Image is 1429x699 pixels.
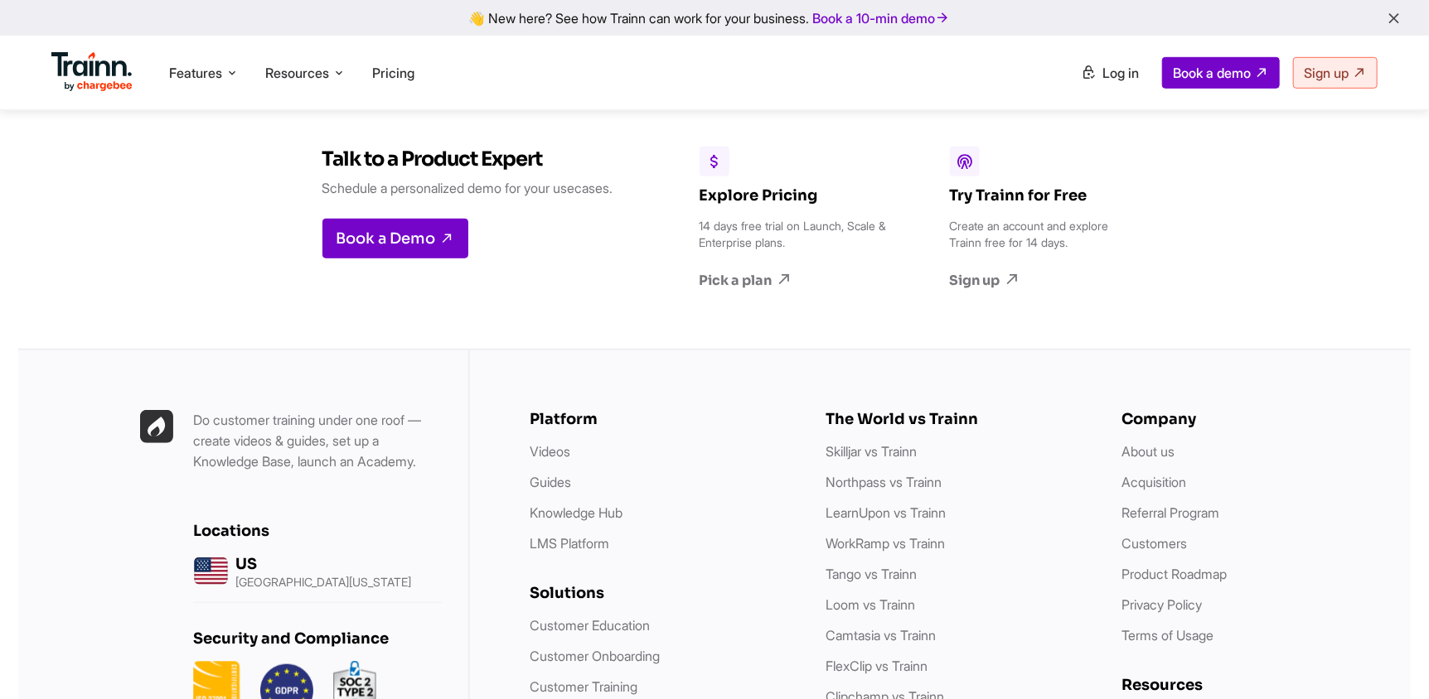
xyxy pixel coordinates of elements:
div: Security and Compliance [193,629,442,648]
a: Sign up [1293,57,1378,89]
p: Schedule a personalized demo for your usecases. [322,178,613,199]
div: The World vs Trainn [826,410,1088,428]
a: Knowledge Hub [530,504,622,521]
span: Resources [265,64,329,82]
a: Customer Education [530,617,650,634]
a: Referral Program [1121,504,1219,521]
img: us headquarters [193,553,229,589]
div: Solutions [530,584,792,602]
h3: Talk to a Product Expert [322,147,613,171]
a: Camtasia vs Trainn [826,627,936,644]
a: Tango vs Trainn [826,566,917,582]
a: FlexClip vs Trainn [826,658,928,674]
img: Trainn Logo [51,52,133,92]
div: US [235,555,411,573]
a: Acquisition [1121,474,1186,490]
a: Guides [530,474,571,490]
p: Create an account and explore Trainn free for 14 days. [950,218,1141,251]
a: Product Roadmap [1121,566,1227,582]
a: LMS Platform [530,535,609,552]
a: Log in [1071,58,1149,88]
a: Customers [1121,535,1187,552]
span: Sign up [1304,65,1349,81]
a: Videos [530,443,570,460]
a: Pick a plan [700,271,890,289]
a: Sign up [950,271,1141,289]
span: Book a demo [1173,65,1251,81]
a: Book a 10-min demo [810,7,954,30]
a: WorkRamp vs Trainn [826,535,945,552]
a: Loom vs Trainn [826,596,915,613]
div: Platform [530,410,792,428]
a: LearnUpon vs Trainn [826,504,946,521]
iframe: Chat Widget [1346,619,1429,699]
a: Northpass vs Trainn [826,474,942,490]
a: Customer Onboarding [530,648,660,664]
span: Log in [1102,65,1139,81]
a: Book a demo [1162,57,1280,89]
h3: Explore Pricing [700,186,890,205]
h3: Try Trainn for Free [950,186,1141,205]
p: 14 days free trial on Launch, Scale & Enterprise plans. [700,218,890,251]
a: Pricing [372,65,414,81]
a: Customer Training [530,678,637,695]
a: Skilljar vs Trainn [826,443,917,460]
div: Resources [1121,676,1384,694]
div: 👋 New here? See how Trainn can work for your business. [10,10,1419,26]
a: About us [1121,443,1175,460]
p: [GEOGRAPHIC_DATA][US_STATE] [235,576,411,588]
div: Company [1121,410,1384,428]
p: Do customer training under one roof — create videos & guides, set up a Knowledge Base, launch an ... [193,410,442,472]
span: Features [169,64,222,82]
div: Locations [193,522,442,540]
img: Trainn | everything under one roof [140,410,173,443]
a: Privacy Policy [1121,596,1202,613]
a: Terms of Usage [1121,627,1213,644]
a: Book a Demo [322,219,468,258]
